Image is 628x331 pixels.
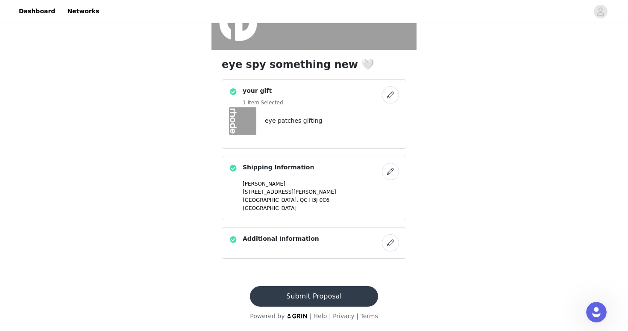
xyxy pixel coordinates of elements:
span: H3J 0C6 [309,197,329,203]
img: logo [287,313,308,319]
p: [STREET_ADDRESS][PERSON_NAME] [243,188,399,196]
div: avatar [596,5,605,18]
h5: 1 Item Selected [243,99,283,106]
a: Help [314,313,327,319]
h4: Shipping Information [243,163,314,172]
h4: Additional Information [243,234,319,243]
span: | [310,313,312,319]
h4: eye patches gifting [265,116,322,125]
a: Privacy [333,313,355,319]
h4: your gift [243,86,283,95]
p: [PERSON_NAME] [243,180,399,188]
img: eye patches gifting [229,107,256,135]
button: Submit Proposal [250,286,378,307]
span: | [329,313,331,319]
a: Dashboard [14,2,60,21]
span: Powered by [250,313,285,319]
span: | [356,313,358,319]
h1: eye spy something new 🤍 [222,57,406,72]
div: Additional Information [222,227,406,259]
a: Networks [62,2,104,21]
span: QC [300,197,308,203]
span: [GEOGRAPHIC_DATA], [243,197,298,203]
iframe: Intercom live chat [586,302,607,322]
div: your gift [222,79,406,149]
a: Terms [360,313,378,319]
div: Shipping Information [222,156,406,220]
p: [GEOGRAPHIC_DATA] [243,204,399,212]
